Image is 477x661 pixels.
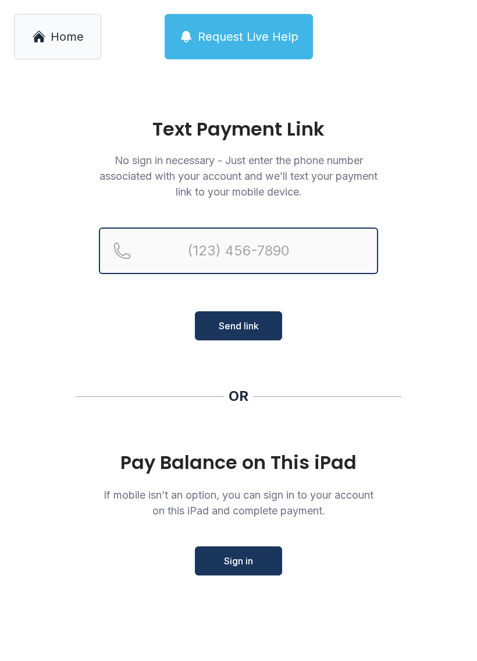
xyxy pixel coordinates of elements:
[99,152,378,200] p: No sign in necessary - Just enter the phone number associated with your account and we’ll text yo...
[224,554,253,568] span: Sign in
[99,452,378,473] div: Pay Balance on This iPad
[99,228,378,274] input: Reservation phone number
[99,120,378,138] h1: Text Payment Link
[229,387,248,406] div: OR
[219,319,259,333] span: Send link
[99,487,378,518] p: If mobile isn’t an option, you can sign in to your account on this iPad and complete payment.
[51,29,84,45] span: Home
[198,29,298,45] span: Request Live Help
